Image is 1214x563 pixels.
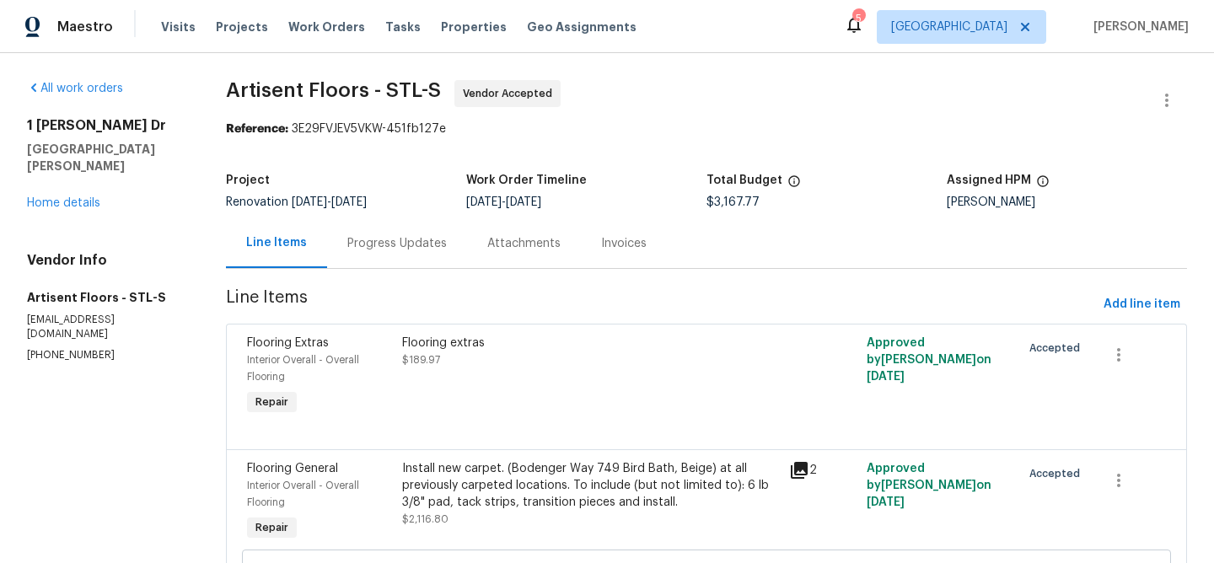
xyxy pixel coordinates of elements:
span: Artisent Floors - STL-S [226,80,441,100]
span: Vendor Accepted [463,85,559,102]
span: [DATE] [466,196,502,208]
span: $2,116.80 [402,514,449,524]
span: - [292,196,367,208]
h5: Total Budget [706,174,782,186]
span: [PERSON_NAME] [1087,19,1189,35]
span: Visits [161,19,196,35]
span: [DATE] [506,196,541,208]
h5: Work Order Timeline [466,174,587,186]
div: Flooring extras [402,335,779,351]
div: Progress Updates [347,235,447,252]
a: All work orders [27,83,123,94]
span: Maestro [57,19,113,35]
span: [GEOGRAPHIC_DATA] [891,19,1007,35]
p: [EMAIL_ADDRESS][DOMAIN_NAME] [27,313,185,341]
div: 5 [852,10,864,27]
span: $189.97 [402,355,440,365]
div: Line Items [246,234,307,251]
div: 2 [789,460,857,480]
span: The hpm assigned to this work order. [1036,174,1050,196]
b: Reference: [226,123,288,135]
span: Projects [216,19,268,35]
span: Flooring General [247,463,338,475]
span: - [466,196,541,208]
h5: Project [226,174,270,186]
span: [DATE] [331,196,367,208]
div: 3E29FVJEV5VKW-451fb127e [226,121,1187,137]
span: Approved by [PERSON_NAME] on [867,463,991,508]
span: Geo Assignments [527,19,637,35]
span: Properties [441,19,507,35]
span: Approved by [PERSON_NAME] on [867,337,991,383]
h2: 1 [PERSON_NAME] Dr [27,117,185,134]
span: Tasks [385,21,421,33]
h5: Artisent Floors - STL-S [27,289,185,306]
div: [PERSON_NAME] [947,196,1187,208]
h5: Assigned HPM [947,174,1031,186]
span: Renovation [226,196,367,208]
span: $3,167.77 [706,196,760,208]
a: Home details [27,197,100,209]
span: Repair [249,394,295,410]
span: Flooring Extras [247,337,329,349]
span: The total cost of line items that have been proposed by Opendoor. This sum includes line items th... [787,174,801,196]
div: Attachments [487,235,561,252]
div: Invoices [601,235,647,252]
span: Work Orders [288,19,365,35]
h5: [GEOGRAPHIC_DATA][PERSON_NAME] [27,141,185,174]
span: [DATE] [867,371,905,383]
span: Interior Overall - Overall Flooring [247,480,359,507]
p: [PHONE_NUMBER] [27,348,185,362]
span: Accepted [1029,465,1087,482]
div: Install new carpet. (Bodenger Way 749 Bird Bath, Beige) at all previously carpeted locations. To ... [402,460,779,511]
h4: Vendor Info [27,252,185,269]
span: [DATE] [292,196,327,208]
span: Line Items [226,289,1097,320]
span: Repair [249,519,295,536]
span: Add line item [1104,294,1180,315]
span: Accepted [1029,340,1087,357]
span: Interior Overall - Overall Flooring [247,355,359,382]
span: [DATE] [867,496,905,508]
button: Add line item [1097,289,1187,320]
